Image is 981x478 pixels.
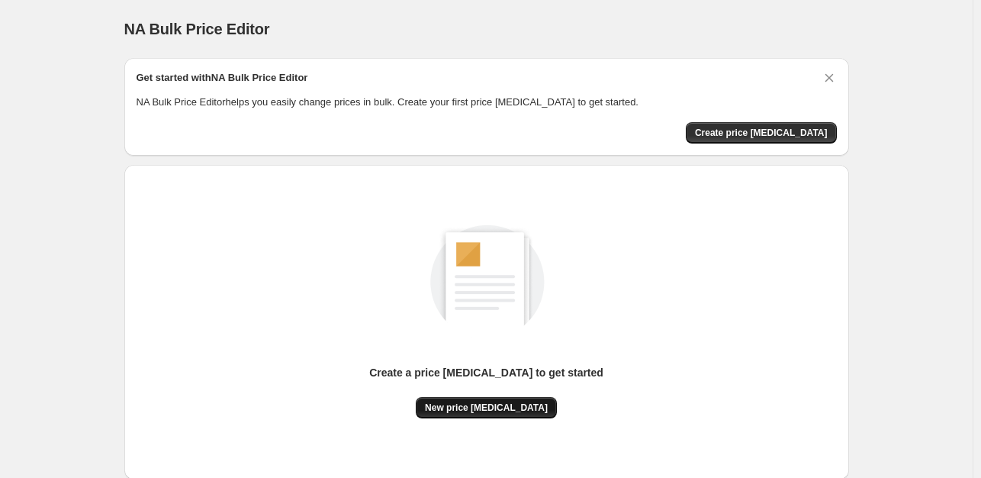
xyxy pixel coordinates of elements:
[425,402,548,414] span: New price [MEDICAL_DATA]
[695,127,828,139] span: Create price [MEDICAL_DATA]
[686,122,837,144] button: Create price change job
[369,365,603,380] p: Create a price [MEDICAL_DATA] to get started
[416,397,557,418] button: New price [MEDICAL_DATA]
[124,21,270,37] span: NA Bulk Price Editor
[137,70,308,86] h2: Get started with NA Bulk Price Editor
[137,95,837,110] p: NA Bulk Price Editor helps you easily change prices in bulk. Create your first price [MEDICAL_DAT...
[822,70,837,86] button: Dismiss card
